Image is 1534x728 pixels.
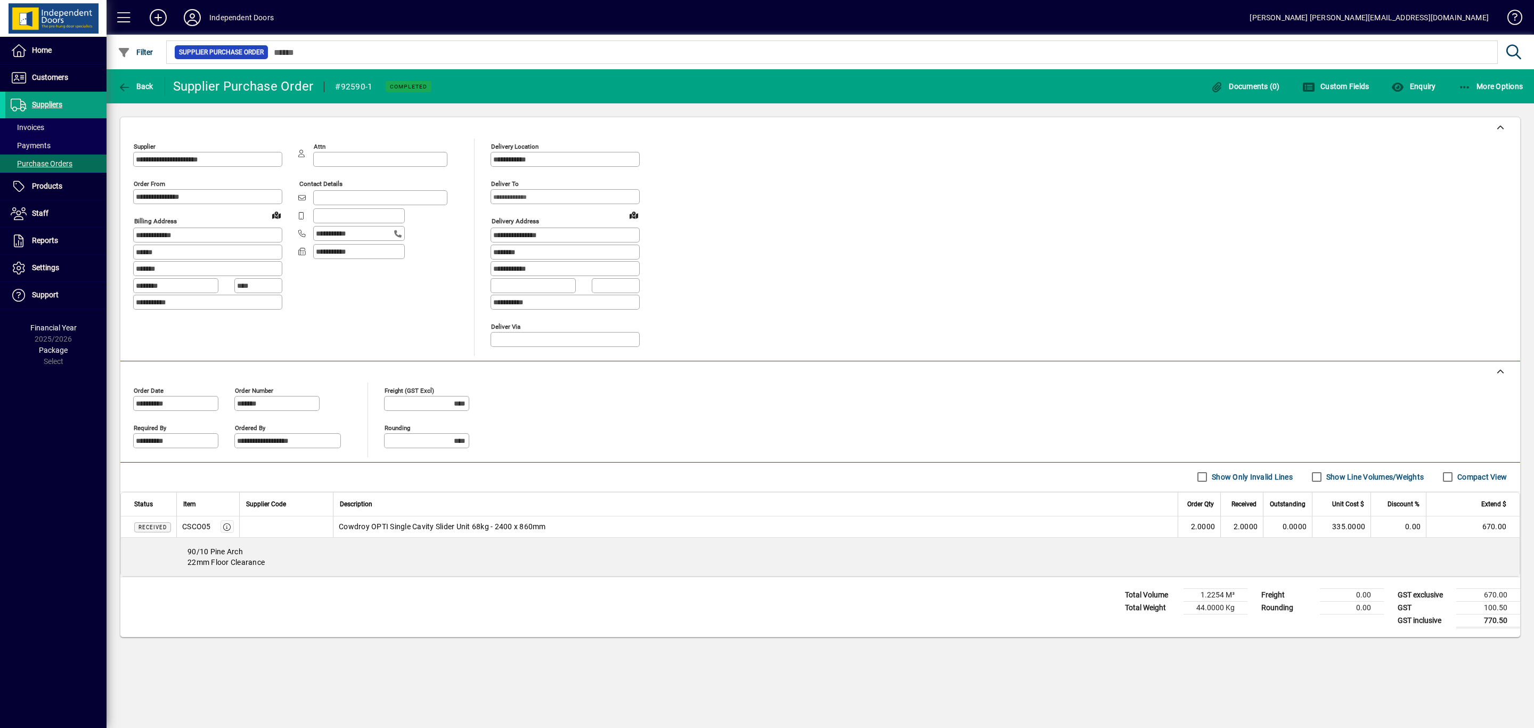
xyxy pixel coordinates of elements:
[32,182,62,190] span: Products
[491,143,538,150] mat-label: Delivery Location
[5,228,107,254] a: Reports
[1120,601,1184,614] td: Total Weight
[118,48,153,56] span: Filter
[11,123,44,132] span: Invoices
[1456,588,1520,601] td: 670.00
[32,263,59,272] span: Settings
[1320,588,1384,601] td: 0.00
[141,8,175,27] button: Add
[1456,77,1526,96] button: More Options
[1499,2,1521,37] a: Knowledge Base
[390,83,427,90] span: Completed
[115,77,156,96] button: Back
[385,386,434,394] mat-label: Freight (GST excl)
[1256,601,1320,614] td: Rounding
[235,424,265,431] mat-label: Ordered by
[1178,516,1220,538] td: 2.0000
[1302,82,1369,91] span: Custom Fields
[134,498,153,510] span: Status
[1392,614,1456,627] td: GST inclusive
[491,180,519,188] mat-label: Deliver To
[625,206,642,223] a: View on map
[1184,588,1247,601] td: 1.2254 M³
[1300,77,1372,96] button: Custom Fields
[1458,82,1523,91] span: More Options
[340,498,372,510] span: Description
[134,143,156,150] mat-label: Supplier
[173,78,314,95] div: Supplier Purchase Order
[209,9,274,26] div: Independent Doors
[1263,516,1312,538] td: 0.0000
[1391,82,1435,91] span: Enquiry
[5,136,107,155] a: Payments
[1455,472,1507,482] label: Compact View
[39,346,68,354] span: Package
[235,386,273,394] mat-label: Order number
[1270,498,1305,510] span: Outstanding
[32,46,52,54] span: Home
[1208,77,1283,96] button: Documents (0)
[5,118,107,136] a: Invoices
[183,498,196,510] span: Item
[182,521,211,532] div: CSCO05
[1187,498,1214,510] span: Order Qty
[1220,516,1263,538] td: 2.0000
[1231,498,1256,510] span: Received
[134,386,164,394] mat-label: Order date
[107,77,165,96] app-page-header-button: Back
[5,255,107,281] a: Settings
[5,37,107,64] a: Home
[491,322,520,330] mat-label: Deliver via
[121,538,1520,576] div: 90/10 Pine Arch 22mm Floor Clearance
[32,290,59,299] span: Support
[1389,77,1438,96] button: Enquiry
[32,209,48,217] span: Staff
[5,64,107,91] a: Customers
[1392,601,1456,614] td: GST
[179,47,264,58] span: Supplier Purchase Order
[314,143,325,150] mat-label: Attn
[32,100,62,109] span: Suppliers
[11,159,72,168] span: Purchase Orders
[1392,588,1456,601] td: GST exclusive
[1332,498,1364,510] span: Unit Cost $
[1370,516,1426,538] td: 0.00
[32,236,58,245] span: Reports
[5,282,107,309] a: Support
[339,521,546,532] span: Cowdroy OPTI Single Cavity Slider Unit 68kg - 2400 x 860mm
[1312,516,1370,538] td: 335.0000
[1456,614,1520,627] td: 770.50
[1210,472,1293,482] label: Show Only Invalid Lines
[1250,9,1489,26] div: [PERSON_NAME] [PERSON_NAME][EMAIL_ADDRESS][DOMAIN_NAME]
[1426,516,1520,538] td: 670.00
[1324,472,1424,482] label: Show Line Volumes/Weights
[1256,588,1320,601] td: Freight
[115,43,156,62] button: Filter
[5,173,107,200] a: Products
[1456,601,1520,614] td: 100.50
[30,323,77,332] span: Financial Year
[385,424,410,431] mat-label: Rounding
[175,8,209,27] button: Profile
[32,73,68,82] span: Customers
[134,424,166,431] mat-label: Required by
[1481,498,1506,510] span: Extend $
[1120,588,1184,601] td: Total Volume
[1320,601,1384,614] td: 0.00
[118,82,153,91] span: Back
[1388,498,1419,510] span: Discount %
[268,206,285,223] a: View on map
[1211,82,1280,91] span: Documents (0)
[134,180,165,188] mat-label: Order from
[1184,601,1247,614] td: 44.0000 Kg
[246,498,286,510] span: Supplier Code
[5,155,107,173] a: Purchase Orders
[11,141,51,150] span: Payments
[5,200,107,227] a: Staff
[335,78,372,95] div: #92590-1
[138,524,167,530] span: Received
